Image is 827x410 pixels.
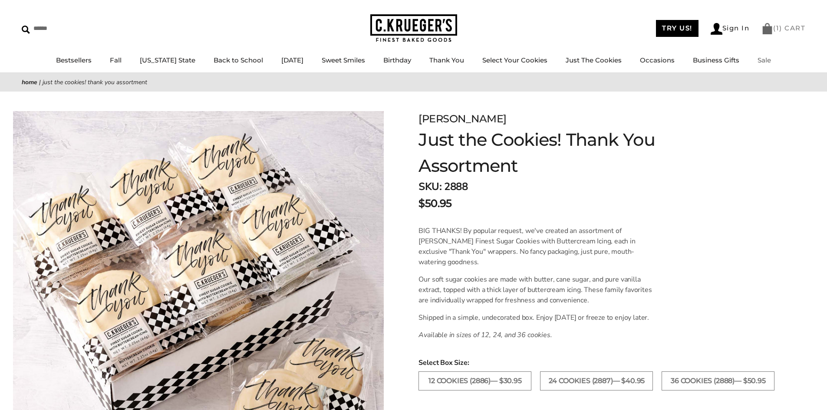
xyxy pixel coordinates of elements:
[22,77,805,87] nav: breadcrumbs
[482,56,547,64] a: Select Your Cookies
[693,56,739,64] a: Business Gifts
[418,111,695,127] div: [PERSON_NAME]
[761,24,805,32] a: (1) CART
[418,274,656,305] p: Our soft sugar cookies are made with butter, cane sugar, and pure vanilla extract, topped with a ...
[418,371,531,390] label: 12 COOKIES (2886)— $30.95
[281,56,303,64] a: [DATE]
[39,78,41,86] span: |
[43,78,147,86] span: Just the Cookies! Thank You Assortment
[22,78,37,86] a: Home
[22,22,125,35] input: Search
[758,56,771,64] a: Sale
[711,23,750,35] a: Sign In
[418,180,442,194] strong: SKU:
[429,56,464,64] a: Thank You
[214,56,263,64] a: Back to School
[444,180,468,194] span: 2888
[418,196,451,211] span: $50.95
[662,371,774,390] label: 36 COOKIES (2888)— $50.95
[640,56,675,64] a: Occasions
[110,56,122,64] a: Fall
[418,226,656,267] p: BIG THANKS! By popular request, we've created an assortment of [PERSON_NAME] Finest Sugar Cookies...
[56,56,92,64] a: Bestsellers
[140,56,195,64] a: [US_STATE] State
[383,56,411,64] a: Birthday
[7,377,90,403] iframe: Sign Up via Text for Offers
[22,26,30,34] img: Search
[711,23,722,35] img: Account
[370,14,457,43] img: C.KRUEGER'S
[761,23,773,34] img: Bag
[540,371,653,390] label: 24 COOKIES (2887)— $40.95
[322,56,365,64] a: Sweet Smiles
[418,127,695,179] h1: Just the Cookies! Thank You Assortment
[776,24,780,32] span: 1
[418,358,805,368] span: Select Box Size:
[656,20,699,37] a: TRY US!
[418,312,656,323] p: Shipped in a simple, undecorated box. Enjoy [DATE] or freeze to enjoy later.
[418,330,552,340] em: Available in sizes of 12, 24, and 36 cookies.
[566,56,622,64] a: Just The Cookies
